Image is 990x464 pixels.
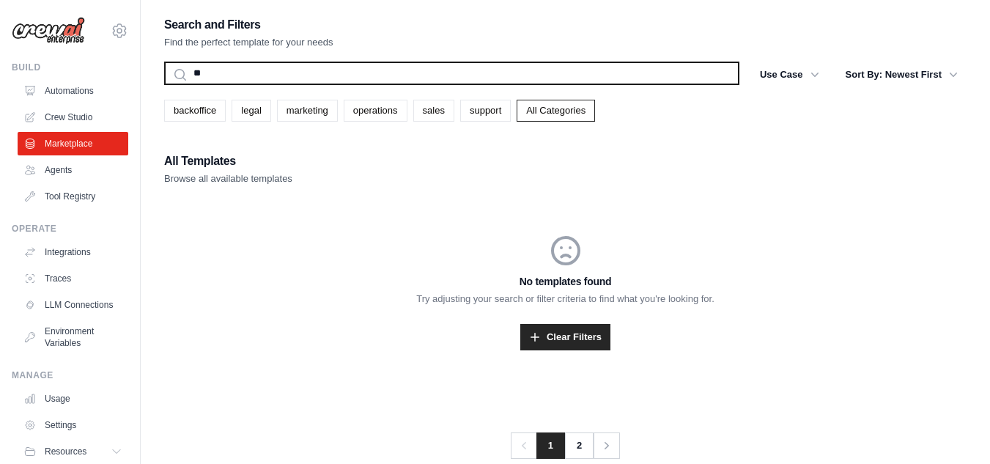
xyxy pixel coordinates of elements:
[751,62,828,88] button: Use Case
[564,432,594,459] a: 2
[344,100,407,122] a: operations
[18,79,128,103] a: Automations
[18,185,128,208] a: Tool Registry
[12,223,128,235] div: Operate
[12,62,128,73] div: Build
[413,100,454,122] a: sales
[18,413,128,437] a: Settings
[18,293,128,317] a: LLM Connections
[517,100,595,122] a: All Categories
[511,432,620,459] nav: Pagination
[12,369,128,381] div: Manage
[18,132,128,155] a: Marketplace
[164,274,967,289] h3: No templates found
[12,17,85,45] img: Logo
[232,100,270,122] a: legal
[277,100,338,122] a: marketing
[45,446,86,457] span: Resources
[164,292,967,306] p: Try adjusting your search or filter criteria to find what you're looking for.
[18,240,128,264] a: Integrations
[164,172,292,186] p: Browse all available templates
[18,106,128,129] a: Crew Studio
[18,158,128,182] a: Agents
[164,100,226,122] a: backoffice
[18,387,128,410] a: Usage
[536,432,565,459] span: 1
[18,267,128,290] a: Traces
[18,320,128,355] a: Environment Variables
[18,440,128,463] button: Resources
[460,100,511,122] a: support
[837,62,967,88] button: Sort By: Newest First
[164,15,333,35] h2: Search and Filters
[520,324,610,350] a: Clear Filters
[164,35,333,50] p: Find the perfect template for your needs
[164,151,292,172] h2: All Templates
